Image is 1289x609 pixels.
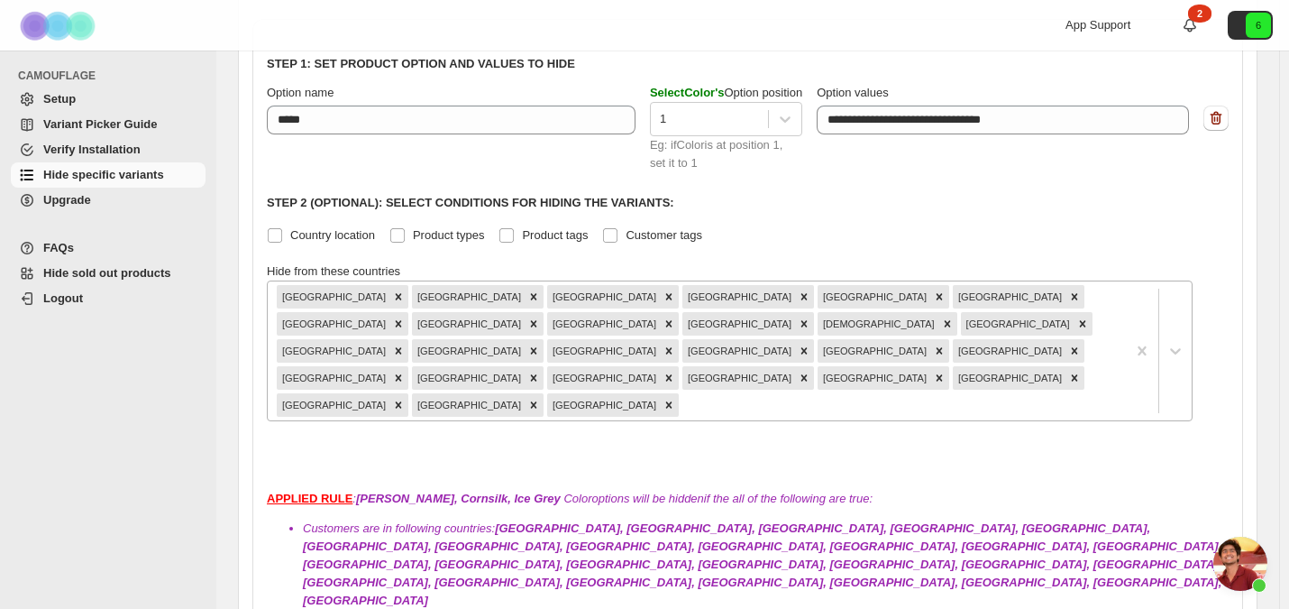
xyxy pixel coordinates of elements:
[1213,537,1267,591] div: Open chat
[277,312,389,336] div: [GEOGRAPHIC_DATA]
[1188,5,1211,23] div: 2
[818,366,929,390] div: [GEOGRAPHIC_DATA]
[547,285,659,309] div: [GEOGRAPHIC_DATA]
[389,312,408,336] div: Remove Finland
[11,261,206,286] a: Hide sold out products
[682,285,794,309] div: [GEOGRAPHIC_DATA]
[11,286,206,311] a: Logout
[290,228,375,242] span: Country location
[267,492,352,505] strong: APPLIED RULE
[522,228,588,242] span: Product tags
[953,366,1065,390] div: [GEOGRAPHIC_DATA]
[11,188,206,213] a: Upgrade
[267,86,334,99] span: Option name
[682,366,794,390] div: [GEOGRAPHIC_DATA]
[1065,339,1084,363] div: Remove Monaco
[267,194,1229,212] p: Step 2 (Optional): Select conditions for hiding the variants:
[389,285,408,309] div: Remove Andorra
[267,55,1229,73] p: Step 1: Set product option and values to hide
[650,86,802,99] span: Option position
[953,339,1065,363] div: [GEOGRAPHIC_DATA]
[43,168,164,181] span: Hide specific variants
[1073,312,1092,336] div: Remove Ireland
[11,162,206,188] a: Hide specific variants
[43,117,157,131] span: Variant Picker Guide
[929,339,949,363] div: Remove Malta
[524,366,544,390] div: Remove Netherlands
[929,366,949,390] div: Remove San Marino
[43,291,83,305] span: Logout
[277,393,389,417] div: [GEOGRAPHIC_DATA]
[524,312,544,336] div: Remove France
[659,393,679,417] div: Remove United Kingdom
[43,193,91,207] span: Upgrade
[682,312,794,336] div: [GEOGRAPHIC_DATA]
[43,241,74,254] span: FAQs
[1228,11,1273,40] button: Avatar with initials 6
[818,285,929,309] div: [GEOGRAPHIC_DATA]
[547,312,659,336] div: [GEOGRAPHIC_DATA]
[11,137,206,162] a: Verify Installation
[794,285,814,309] div: Remove Canada
[818,339,929,363] div: [GEOGRAPHIC_DATA]
[817,86,889,99] span: Option values
[1065,285,1084,309] div: Remove Estonia
[11,87,206,112] a: Setup
[389,393,408,417] div: Remove Slovenia
[389,339,408,363] div: Remove Italy
[547,339,659,363] div: [GEOGRAPHIC_DATA]
[412,393,524,417] div: [GEOGRAPHIC_DATA]
[547,366,659,390] div: [GEOGRAPHIC_DATA]
[267,264,400,278] span: Hide from these countries
[43,92,76,106] span: Setup
[937,312,957,336] div: Remove Holy See
[11,112,206,137] a: Variant Picker Guide
[412,366,524,390] div: [GEOGRAPHIC_DATA]
[659,366,679,390] div: Remove Poland
[682,339,794,363] div: [GEOGRAPHIC_DATA]
[659,339,679,363] div: Remove Lithuania
[818,312,937,336] div: [DEMOGRAPHIC_DATA]
[1065,18,1130,32] span: App Support
[412,285,524,309] div: [GEOGRAPHIC_DATA]
[356,492,561,505] b: [PERSON_NAME], Cornsilk, Ice Grey
[1181,16,1199,34] a: 2
[626,228,702,242] span: Customer tags
[961,312,1073,336] div: [GEOGRAPHIC_DATA]
[277,339,389,363] div: [GEOGRAPHIC_DATA]
[524,339,544,363] div: Remove Latvia
[524,285,544,309] div: Remove Austria
[650,136,802,172] div: Eg: if Color is at position 1, set it to 1
[794,312,814,336] div: Remove Greece
[43,266,171,280] span: Hide sold out products
[929,285,949,309] div: Remove Cyprus
[1246,13,1271,38] span: Avatar with initials 6
[953,285,1065,309] div: [GEOGRAPHIC_DATA]
[659,285,679,309] div: Remove Belgium
[18,69,207,83] span: CAMOUFLAGE
[547,393,659,417] div: [GEOGRAPHIC_DATA]
[277,366,389,390] div: [GEOGRAPHIC_DATA]
[794,366,814,390] div: Remove Portugal
[14,1,105,51] img: Camouflage
[794,339,814,363] div: Remove Luxembourg
[303,521,1221,607] span: Customers are in following countries:
[1065,366,1084,390] div: Remove Slovakia
[303,521,1221,607] b: [GEOGRAPHIC_DATA], [GEOGRAPHIC_DATA], [GEOGRAPHIC_DATA], [GEOGRAPHIC_DATA], [GEOGRAPHIC_DATA], [G...
[659,312,679,336] div: Remove Germany
[412,312,524,336] div: [GEOGRAPHIC_DATA]
[277,285,389,309] div: [GEOGRAPHIC_DATA]
[11,235,206,261] a: FAQs
[389,366,408,390] div: Remove Montenegro
[413,228,485,242] span: Product types
[524,393,544,417] div: Remove Spain
[412,339,524,363] div: [GEOGRAPHIC_DATA]
[650,86,725,99] span: Select Color 's
[43,143,141,156] span: Verify Installation
[1256,20,1261,31] text: 6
